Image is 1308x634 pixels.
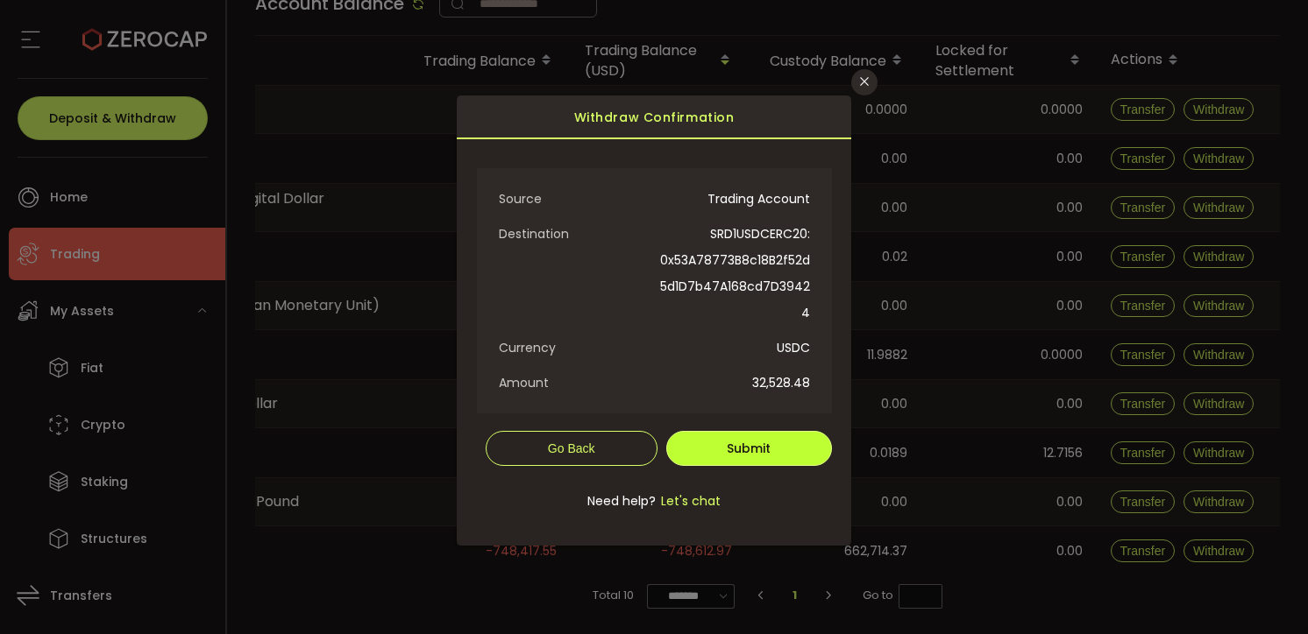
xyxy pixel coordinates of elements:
span: USDC [654,335,810,361]
span: Currency [499,335,655,361]
span: SRD1USDCERC20: 0x53A78773B8c18B2f52d5d1D7b47A168cd7D39424 [654,221,810,326]
span: Let's chat [656,492,721,510]
span: Need help? [587,492,656,510]
span: Amount [499,370,655,396]
span: Trading Account [654,186,810,212]
div: dialog [457,95,851,546]
button: Submit [666,431,832,466]
span: Submit [727,440,771,457]
button: Close [851,69,878,95]
span: Source [499,186,655,212]
span: Destination [499,221,655,247]
span: Go Back [548,441,595,455]
iframe: Chat Widget [1220,550,1308,634]
button: Go Back [486,431,658,466]
span: 32,528.48 [654,370,810,396]
div: Withdraw Confirmation [457,95,851,139]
